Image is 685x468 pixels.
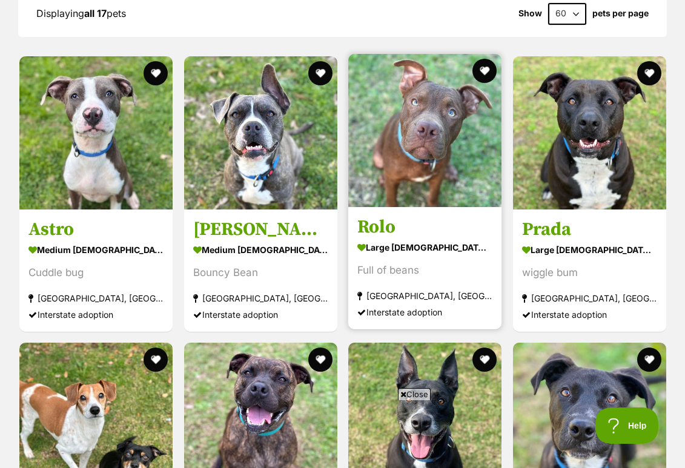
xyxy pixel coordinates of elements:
[308,61,332,85] button: favourite
[522,217,657,240] h3: Prada
[398,388,431,400] span: Close
[472,348,497,372] button: favourite
[513,208,666,331] a: Prada large [DEMOGRAPHIC_DATA] Dog wiggle bum [GEOGRAPHIC_DATA], [GEOGRAPHIC_DATA] Interstate ado...
[472,59,497,83] button: favourite
[637,348,661,372] button: favourite
[357,238,492,255] div: large [DEMOGRAPHIC_DATA] Dog
[357,262,492,278] div: Full of beans
[36,7,126,19] span: Displaying pets
[592,8,649,18] label: pets per page
[193,264,328,280] div: Bouncy Bean
[144,348,168,372] button: favourite
[522,306,657,322] div: Interstate adoption
[193,306,328,322] div: Interstate adoption
[522,289,657,306] div: [GEOGRAPHIC_DATA], [GEOGRAPHIC_DATA]
[144,61,168,85] button: favourite
[84,7,107,19] strong: all 17
[193,217,328,240] h3: [PERSON_NAME]
[184,208,337,331] a: [PERSON_NAME] medium [DEMOGRAPHIC_DATA] Dog Bouncy Bean [GEOGRAPHIC_DATA], [GEOGRAPHIC_DATA] Inte...
[637,61,661,85] button: favourite
[357,287,492,303] div: [GEOGRAPHIC_DATA], [GEOGRAPHIC_DATA]
[19,56,173,209] img: Astro
[357,303,492,320] div: Interstate adoption
[348,54,501,207] img: Rolo
[28,217,164,240] h3: Astro
[357,215,492,238] h3: Rolo
[308,348,332,372] button: favourite
[28,306,164,322] div: Interstate adoption
[28,289,164,306] div: [GEOGRAPHIC_DATA], [GEOGRAPHIC_DATA]
[184,56,337,209] img: Misty
[342,461,343,462] iframe: Advertisement
[513,56,666,209] img: Prada
[522,240,657,258] div: large [DEMOGRAPHIC_DATA] Dog
[19,208,173,331] a: Astro medium [DEMOGRAPHIC_DATA] Dog Cuddle bug [GEOGRAPHIC_DATA], [GEOGRAPHIC_DATA] Interstate ad...
[518,8,542,18] span: Show
[193,240,328,258] div: medium [DEMOGRAPHIC_DATA] Dog
[28,264,164,280] div: Cuddle bug
[193,289,328,306] div: [GEOGRAPHIC_DATA], [GEOGRAPHIC_DATA]
[28,240,164,258] div: medium [DEMOGRAPHIC_DATA] Dog
[348,206,501,329] a: Rolo large [DEMOGRAPHIC_DATA] Dog Full of beans [GEOGRAPHIC_DATA], [GEOGRAPHIC_DATA] Interstate a...
[595,407,661,444] iframe: Help Scout Beacon - Open
[522,264,657,280] div: wiggle bum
